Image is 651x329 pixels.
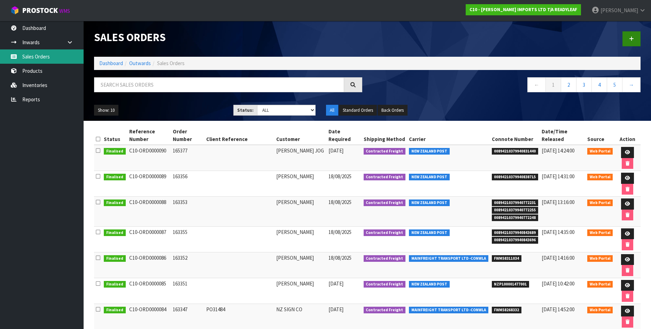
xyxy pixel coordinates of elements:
[542,280,574,287] span: [DATE] 10:42:00
[328,199,351,205] span: 18/08/2025
[127,145,171,171] td: C10-ORD0000090
[274,145,327,171] td: [PERSON_NAME] JOG
[339,105,377,116] button: Standard Orders
[600,7,638,14] span: [PERSON_NAME]
[99,60,123,66] a: Dashboard
[94,77,344,92] input: Search sales orders
[237,107,254,113] strong: Status:
[10,6,19,15] img: cube-alt.png
[127,252,171,278] td: C10-ORD0000086
[328,147,343,154] span: [DATE]
[492,207,538,214] span: 00894210379940772255
[614,126,641,145] th: Action
[129,60,151,66] a: Outwards
[22,6,58,15] span: ProStock
[364,174,406,181] span: Contracted Freight
[587,281,613,288] span: Web Portal
[492,199,538,206] span: 00894210379940772231
[59,8,70,14] small: WMS
[102,126,127,145] th: Status
[362,126,408,145] th: Shipping Method
[607,77,622,92] a: 5
[622,77,641,92] a: →
[540,126,586,145] th: Date/Time Released
[587,148,613,155] span: Web Portal
[171,252,204,278] td: 163352
[104,174,126,181] span: Finalised
[364,199,406,206] span: Contracted Freight
[364,148,406,155] span: Contracted Freight
[409,229,450,236] span: NEW ZEALAND POST
[274,278,327,304] td: [PERSON_NAME]
[328,254,351,261] span: 18/08/2025
[204,126,274,145] th: Client Reference
[409,199,450,206] span: NEW ZEALAND POST
[104,255,126,262] span: Finalised
[274,171,327,197] td: [PERSON_NAME]
[274,126,327,145] th: Customer
[542,173,574,180] span: [DATE] 14:31:00
[407,126,490,145] th: Carrier
[576,77,592,92] a: 3
[492,174,538,181] span: 00894210379940838715
[104,307,126,314] span: Finalised
[328,173,351,180] span: 18/08/2025
[364,255,406,262] span: Contracted Freight
[587,199,613,206] span: Web Portal
[409,307,488,314] span: MAINFREIGHT TRANSPORT LTD -CONWLA
[373,77,641,94] nav: Page navigation
[409,174,450,181] span: NEW ZEALAND POST
[492,281,529,288] span: NZP100001477001
[409,281,450,288] span: NEW ZEALAND POST
[127,171,171,197] td: C10-ORD0000089
[492,214,538,221] span: 00894210379940772248
[157,60,185,66] span: Sales Orders
[274,252,327,278] td: [PERSON_NAME]
[104,148,126,155] span: Finalised
[409,148,450,155] span: NEW ZEALAND POST
[527,77,546,92] a: ←
[171,278,204,304] td: 163351
[587,174,613,181] span: Web Portal
[492,148,538,155] span: 00894210379940831440
[104,229,126,236] span: Finalised
[104,199,126,206] span: Finalised
[545,77,561,92] a: 1
[104,281,126,288] span: Finalised
[171,197,204,227] td: 163353
[328,306,343,313] span: [DATE]
[587,229,613,236] span: Web Portal
[127,278,171,304] td: C10-ORD0000085
[591,77,607,92] a: 4
[274,226,327,252] td: [PERSON_NAME]
[171,145,204,171] td: 165377
[492,237,538,244] span: 00894210379940843696
[490,126,540,145] th: Connote Number
[542,306,574,313] span: [DATE] 14:52:00
[328,280,343,287] span: [DATE]
[127,197,171,227] td: C10-ORD0000088
[492,307,522,314] span: FWM58268332
[171,171,204,197] td: 163356
[327,126,362,145] th: Date Required
[587,255,613,262] span: Web Portal
[171,226,204,252] td: 163355
[94,31,362,43] h1: Sales Orders
[127,226,171,252] td: C10-ORD0000087
[328,229,351,235] span: 18/08/2025
[409,255,488,262] span: MAINFREIGHT TRANSPORT LTD -CONWLA
[94,105,118,116] button: Show: 10
[326,105,338,116] button: All
[492,255,522,262] span: FWM58311034
[561,77,576,92] a: 2
[587,307,613,314] span: Web Portal
[542,147,574,154] span: [DATE] 14:24:00
[127,126,171,145] th: Reference Number
[171,126,204,145] th: Order Number
[274,197,327,227] td: [PERSON_NAME]
[470,7,577,13] strong: C10 - [PERSON_NAME] IMPORTS LTD T/A READYLEAF
[542,254,574,261] span: [DATE] 14:16:00
[364,281,406,288] span: Contracted Freight
[542,199,574,205] span: [DATE] 13:16:00
[542,229,574,235] span: [DATE] 14:35:00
